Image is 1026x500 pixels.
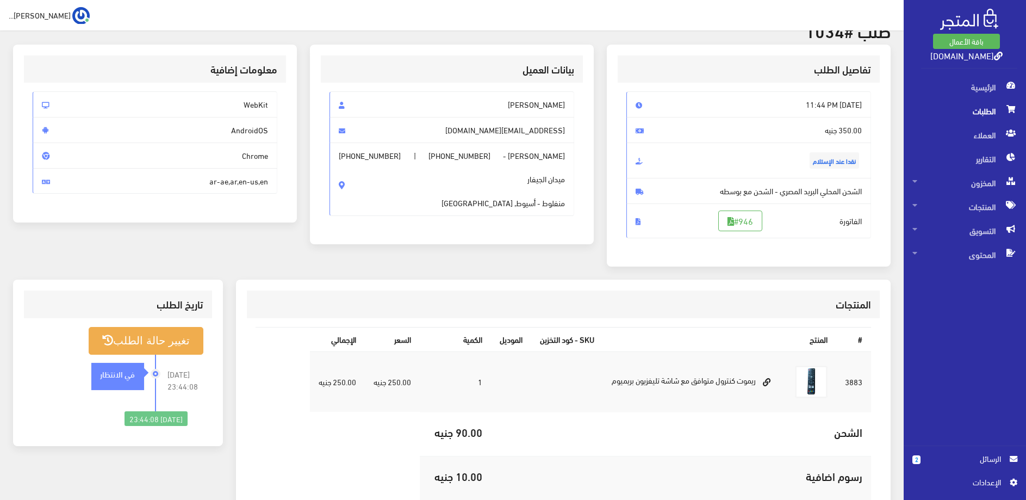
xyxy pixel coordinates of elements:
[125,411,188,427] div: [DATE] 23:44:08
[904,243,1026,267] a: المحتوى
[904,99,1026,123] a: الطلبات
[339,150,401,162] span: [PHONE_NUMBER]
[329,117,574,143] span: [EMAIL_ADDRESS][DOMAIN_NAME]
[930,47,1003,63] a: [DOMAIN_NAME]
[626,117,871,143] span: 350.00 جنيه
[72,7,90,24] img: ...
[904,123,1026,147] a: العملاء
[912,147,1017,171] span: التقارير
[836,328,871,351] th: #
[100,368,135,380] strong: في الانتظار
[33,91,277,118] span: WebKit
[921,476,1000,488] span: اﻹعدادات
[329,64,574,75] h3: بيانات العميل
[904,171,1026,195] a: المخزون
[89,327,203,355] button: تغيير حالة الطلب
[428,426,482,438] h5: 90.00 جنيه
[912,75,1017,99] span: الرئيسية
[500,426,862,438] h5: الشحن
[329,143,574,216] span: [PERSON_NAME] - |
[929,453,1001,465] span: الرسائل
[626,178,871,204] span: الشحن المحلي البريد المصري - الشحن مع بوسطه
[491,328,531,351] th: الموديل
[603,328,836,351] th: المنتج
[329,91,574,118] span: [PERSON_NAME]
[256,299,872,310] h3: المنتجات
[718,211,762,231] a: #946
[603,351,786,412] td: ريموت كنترول متوافق مع شاشة تليفزيون بريميوم
[626,91,871,118] span: [DATE] 11:44 PM
[940,9,998,30] img: .
[912,171,1017,195] span: المخزون
[500,470,862,482] h5: رسوم اضافية
[912,195,1017,219] span: المنتجات
[420,351,491,412] td: 1
[13,425,54,467] iframe: Drift Widget Chat Controller
[904,147,1026,171] a: التقارير
[420,328,491,351] th: الكمية
[33,168,277,194] span: ar-ae,ar,en-us,en
[9,8,71,22] span: [PERSON_NAME]...
[912,99,1017,123] span: الطلبات
[904,75,1026,99] a: الرئيسية
[912,453,1017,476] a: 2 الرسائل
[33,64,277,75] h3: معلومات إضافية
[912,455,921,464] span: 2
[310,328,365,351] th: اﻹجمالي
[33,143,277,169] span: Chrome
[428,470,482,482] h5: 10.00 جنيه
[626,203,871,238] span: الفاتورة
[365,328,420,351] th: السعر
[531,328,603,351] th: SKU - كود التخزين
[912,123,1017,147] span: العملاء
[836,351,871,412] td: 3883
[904,195,1026,219] a: المنتجات
[310,351,365,412] td: 250.00 جنيه
[33,117,277,143] span: AndroidOS
[912,476,1017,493] a: اﻹعدادات
[167,368,203,392] span: [DATE] 23:44:08
[442,162,565,209] span: ميدان الجيفار منفلوط - أسيوط, [GEOGRAPHIC_DATA]
[626,64,871,75] h3: تفاصيل الطلب
[912,243,1017,267] span: المحتوى
[912,219,1017,243] span: التسويق
[428,150,490,162] span: [PHONE_NUMBER]
[365,351,420,412] td: 250.00 جنيه
[810,152,859,169] span: نقدا عند الإستلام
[33,299,203,310] h3: تاريخ الطلب
[9,7,90,24] a: ... [PERSON_NAME]...
[933,34,1000,49] a: باقة الأعمال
